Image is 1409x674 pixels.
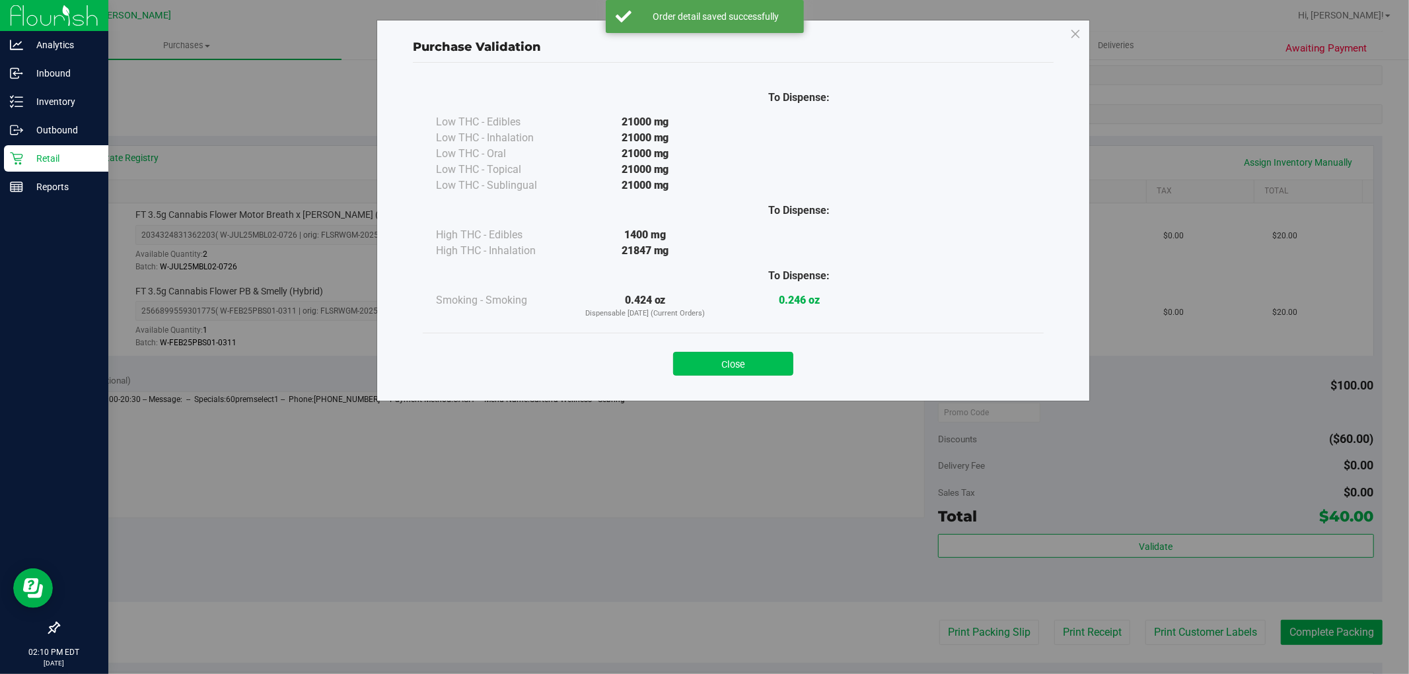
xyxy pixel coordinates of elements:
div: 21000 mg [568,146,722,162]
inline-svg: Inventory [10,95,23,108]
div: Low THC - Edibles [436,114,568,130]
inline-svg: Outbound [10,123,23,137]
inline-svg: Analytics [10,38,23,51]
div: High THC - Edibles [436,227,568,243]
div: Low THC - Topical [436,162,568,178]
p: [DATE] [6,658,102,668]
div: Low THC - Sublingual [436,178,568,193]
p: Dispensable [DATE] (Current Orders) [568,308,722,320]
span: Purchase Validation [413,40,541,54]
p: Outbound [23,122,102,138]
p: Inbound [23,65,102,81]
div: 21000 mg [568,178,722,193]
strong: 0.246 oz [779,294,820,306]
div: 21000 mg [568,130,722,146]
div: 1400 mg [568,227,722,243]
div: 21000 mg [568,162,722,178]
div: To Dispense: [722,90,876,106]
div: 21000 mg [568,114,722,130]
p: Reports [23,179,102,195]
div: Low THC - Oral [436,146,568,162]
div: Order detail saved successfully [639,10,794,23]
div: Low THC - Inhalation [436,130,568,146]
p: Inventory [23,94,102,110]
div: Smoking - Smoking [436,292,568,308]
div: To Dispense: [722,268,876,284]
p: Retail [23,151,102,166]
div: To Dispense: [722,203,876,219]
div: High THC - Inhalation [436,243,568,259]
div: 0.424 oz [568,292,722,320]
p: 02:10 PM EDT [6,646,102,658]
inline-svg: Retail [10,152,23,165]
inline-svg: Reports [10,180,23,193]
p: Analytics [23,37,102,53]
inline-svg: Inbound [10,67,23,80]
div: 21847 mg [568,243,722,259]
button: Close [673,352,793,376]
iframe: Resource center [13,568,53,608]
